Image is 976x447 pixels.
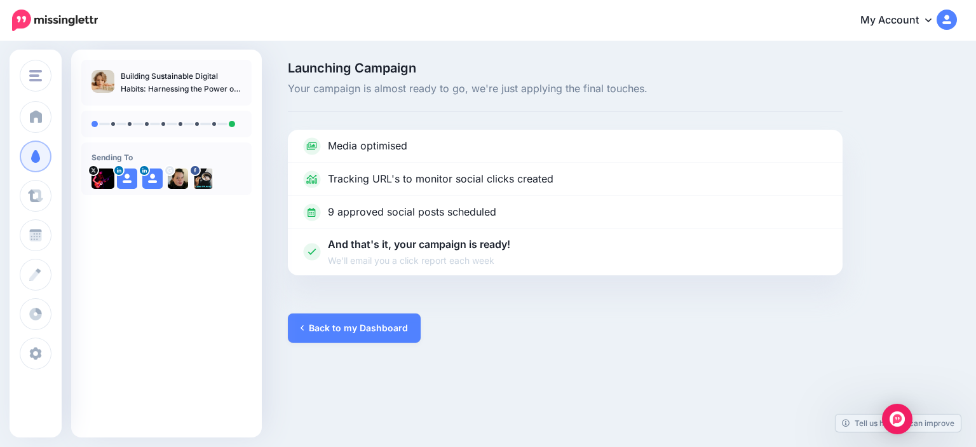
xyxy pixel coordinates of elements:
[91,168,114,189] img: lynn_bio-25462.jpg
[168,168,188,189] img: ACg8ocJnG14F726nf4Fbuuw1PqcphSGr4FIJ5RdVAKHhfmEQ2lQs96-c-81107.png
[288,313,421,343] a: Back to my Dashboard
[12,10,98,31] img: Missinglettr
[882,404,912,434] div: Open Intercom Messenger
[328,138,407,155] p: Media optimised
[288,62,843,74] span: Launching Campaign
[328,204,496,221] p: 9 approved social posts scheduled
[836,415,961,432] a: Tell us how we can improve
[29,70,42,81] img: menu.png
[91,153,241,162] h4: Sending To
[121,70,241,95] p: Building Sustainable Digital Habits: Harnessing the Power of Micro-Actions
[328,171,553,188] p: Tracking URL's to monitor social clicks created
[328,253,510,268] span: We'll email you a click report each week
[328,237,510,268] p: And that's it, your campaign is ready!
[142,168,163,189] img: user_default_image.png
[193,168,213,189] img: 14100445_1077316775692974_7124619105766794839_n-bsa36730.png
[117,168,137,189] img: user_default_image.png
[288,81,843,97] span: Your campaign is almost ready to go, we're just applying the final touches.
[848,5,957,36] a: My Account
[91,70,114,93] img: b1acc34543f286cfd186d173d6c79d46_thumb.jpg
